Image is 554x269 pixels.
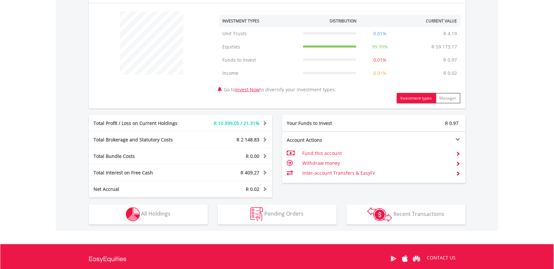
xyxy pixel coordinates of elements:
[411,249,423,269] a: Huawei
[399,249,411,269] a: Apple
[423,249,461,267] a: CONTACT US
[360,67,400,80] td: 0.01%
[246,153,260,159] span: R 0.00
[250,207,263,222] img: pending_instructions-wht.png
[440,27,461,40] td: R 4.19
[360,53,400,67] td: 0.01%
[89,205,208,224] button: All Holdings
[302,168,451,178] td: Inter-account Transfers & EasyFx
[89,120,196,127] div: Total Profit / Loss on Current Holdings
[428,40,461,53] td: R 59 173.17
[89,136,196,143] div: Total Brokerage and Statutory Costs
[302,148,451,158] td: Fund this account
[141,210,171,218] span: All Holdings
[436,93,461,104] button: Manager
[219,67,300,80] td: Income
[388,249,399,269] a: Google Play
[360,27,400,40] td: 0.01%
[89,169,196,176] div: Total Interest on Free Cash
[219,27,300,40] td: Unit Trusts
[218,205,337,224] button: Pending Orders
[264,210,304,218] span: Pending Orders
[126,207,140,222] img: holdings-wht.png
[347,205,465,224] button: Recent Transactions
[367,207,392,222] img: transactions-zar-wht.png
[219,40,300,53] td: Equities
[219,15,300,27] th: Investment Types
[360,40,400,53] td: 99.99%
[214,120,260,126] span: R 10 399.05 / 21.31%
[214,8,465,104] div: Go to to diversify your investment types.
[400,15,461,27] th: Current Value
[237,136,260,143] span: R 2 148.83
[236,86,260,93] a: Invest Now
[302,158,451,168] td: Withdraw money
[89,153,196,160] div: Total Bundle Costs
[219,53,300,67] td: Funds to Invest
[282,137,374,143] div: Account Actions
[246,186,260,192] span: R 0.02
[89,186,196,193] div: Net Accrual
[393,210,444,218] span: Recent Transactions
[241,169,260,176] span: R 409.27
[440,53,461,67] td: R 0.97
[282,120,374,127] div: Your Funds to Invest
[397,93,436,104] button: Investment types
[440,67,461,80] td: R 0.02
[445,120,459,126] span: R 0.97
[330,18,356,24] div: Distribution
